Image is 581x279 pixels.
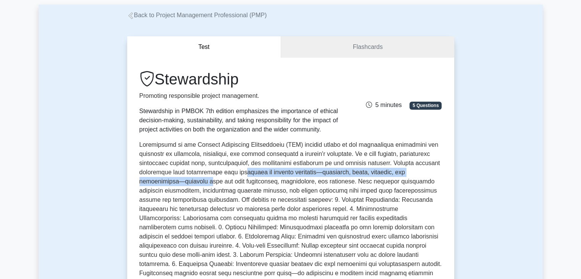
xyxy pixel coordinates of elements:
h1: Stewardship [139,70,338,88]
div: Stewardship in PMBOK 7th edition emphasizes the importance of ethical decision-making, sustainabi... [139,107,338,134]
a: Back to Project Management Professional (PMP) [127,12,267,18]
button: Test [127,36,282,58]
p: Promoting responsible project management. [139,91,338,101]
a: Flashcards [281,36,454,58]
span: 5 Questions [409,102,442,109]
span: 5 minutes [366,102,401,108]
